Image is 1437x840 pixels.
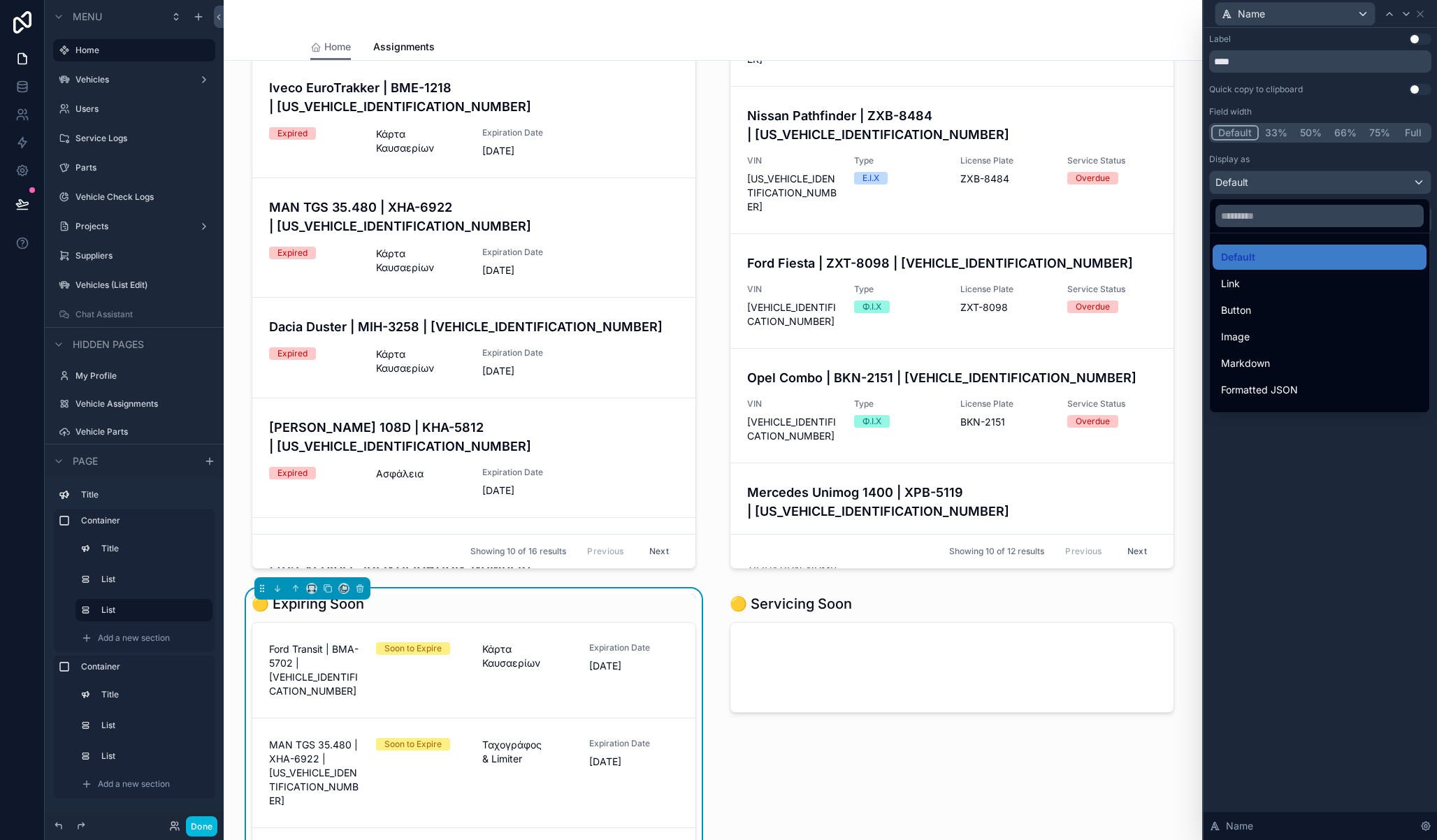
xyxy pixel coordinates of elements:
button: Next [1118,541,1157,563]
label: Chat Assistant [75,309,207,320]
label: List [101,574,201,585]
label: Suppliers [75,250,207,261]
label: Vehicle Check Logs [75,191,207,203]
div: scrollable content [45,477,224,812]
div: Soon to Expire [384,738,442,751]
span: Link [1221,275,1240,292]
h1: 🟡 Expiring Soon [252,594,364,614]
span: Expiration Date [589,738,679,749]
span: Image [1221,328,1250,345]
a: Home [310,34,351,61]
a: MAN TGS 35.480 | XHA-6922 | [US_VEHICLE_IDENTIFICATION_NUMBER]Soon to ExpireΤαχογράφος & LimiterE... [252,718,695,828]
span: Formatted JSON [1221,382,1298,398]
label: List [101,604,201,616]
a: Ford Transit | BMA-5702 | [VEHICLE_IDENTIFICATION_NUMBER]Soon to ExpireΚάρτα ΚαυσαερίωνExpiration... [252,623,695,718]
a: Assignments [373,34,435,62]
label: List [101,751,201,762]
label: Service Logs [75,133,207,144]
span: [DATE] [589,755,679,769]
span: Showing 10 of 12 results [949,546,1044,557]
span: Markdown [1221,355,1270,372]
label: Parts [75,162,207,173]
span: Button [1221,302,1251,319]
span: Κάρτα Καυσαερίων [482,642,572,670]
label: Vehicle Assignments [75,398,207,410]
div: Soon to Expire [384,642,442,655]
button: Next [640,541,679,563]
label: Vehicles [75,74,187,85]
label: Vehicle Parts [75,426,207,437]
span: Menu [73,10,102,24]
label: Projects [75,221,187,232]
span: Expiration Date [589,642,679,653]
label: Title [81,489,204,500]
span: Home [324,40,351,54]
label: List [101,720,201,731]
span: Add a new section [98,779,170,790]
label: Container [81,661,204,672]
span: Ford Transit | BMA-5702 | [VEHICLE_IDENTIFICATION_NUMBER] [269,642,359,698]
span: [DATE] [589,659,679,673]
label: Vehicles (List Edit) [75,280,207,291]
span: MAN TGS 35.480 | XHA-6922 | [US_VEHICLE_IDENTIFICATION_NUMBER] [269,738,359,808]
label: Home [75,45,207,56]
button: Done [186,816,217,837]
span: Ταχογράφος & Limiter [482,738,572,766]
span: Hidden pages [73,338,144,352]
span: Default [1221,249,1255,266]
span: QR Code [1221,408,1262,425]
span: Assignments [373,40,435,54]
span: Showing 10 of 16 results [470,546,566,557]
label: My Profile [75,370,207,382]
label: Title [101,543,201,554]
span: Add a new section [98,632,170,644]
span: Page [73,454,98,468]
label: Users [75,103,207,115]
label: Container [81,515,204,526]
label: Title [101,689,201,700]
